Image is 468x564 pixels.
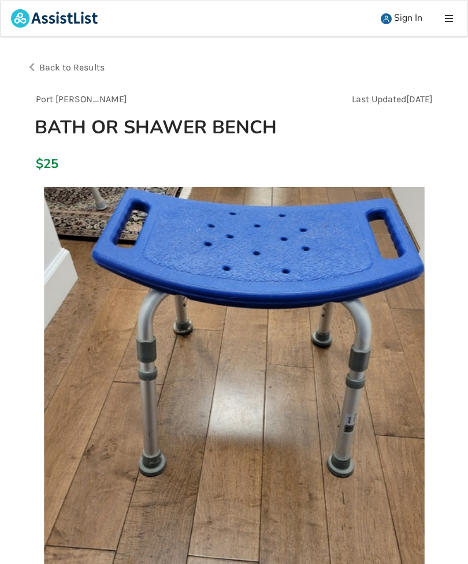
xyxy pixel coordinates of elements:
[381,13,392,24] img: user icon
[352,94,406,104] span: Last Updated
[394,12,422,24] span: Sign In
[39,62,105,73] span: Back to Results
[370,1,433,36] a: user icon Sign In
[25,115,311,139] h1: BATH OR SHAWER BENCH
[406,94,433,104] span: [DATE]
[36,156,43,172] div: $25
[11,9,98,28] img: assistlist-logo
[36,94,127,104] span: Port [PERSON_NAME]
